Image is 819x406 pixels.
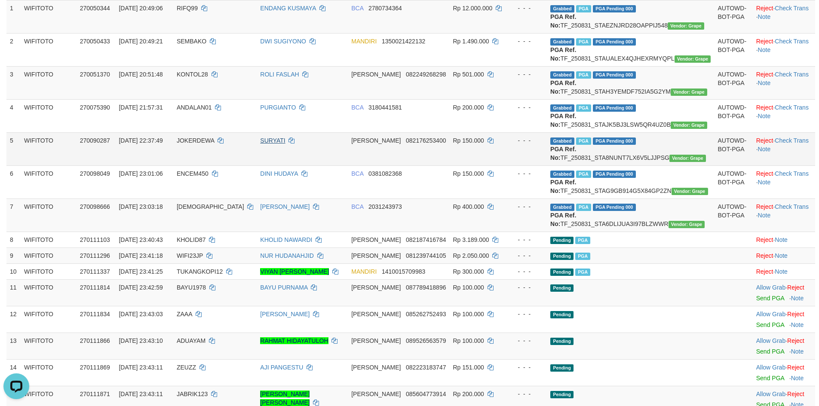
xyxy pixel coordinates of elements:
[791,321,804,328] a: Note
[669,221,705,228] span: Vendor URL: https://settle31.1velocity.biz
[453,284,484,291] span: Rp 100.000
[509,235,543,244] div: - - -
[3,3,29,29] button: Open LiveChat chat widget
[177,268,223,275] span: TUKANGKOPI12
[756,295,784,302] a: Send PGA
[177,337,206,344] span: ADUAYAM
[753,33,815,66] td: · ·
[509,283,543,292] div: - - -
[775,236,788,243] a: Note
[351,203,363,210] span: BCA
[80,137,110,144] span: 270090287
[787,364,804,371] a: Reject
[260,170,298,177] a: DINI HUDAYA
[550,338,574,345] span: Pending
[753,263,815,279] td: ·
[260,268,329,275] a: VIYAN [PERSON_NAME]
[119,391,163,397] span: [DATE] 23:43:11
[669,155,706,162] span: Vendor URL: https://settle31.1velocity.biz
[576,5,591,12] span: Marked by bhsseptian
[756,71,773,78] a: Reject
[756,391,787,397] span: ·
[453,236,489,243] span: Rp 3.189.000
[775,252,788,259] a: Note
[6,99,21,132] td: 4
[119,170,163,177] span: [DATE] 23:01:06
[260,364,303,371] a: AJI PANGESTU
[119,104,163,111] span: [DATE] 21:57:31
[753,99,815,132] td: · ·
[550,179,576,194] b: PGA Ref. No:
[509,390,543,398] div: - - -
[550,79,576,95] b: PGA Ref. No:
[351,5,363,12] span: BCA
[758,46,771,53] a: Note
[351,252,401,259] span: [PERSON_NAME]
[575,269,590,276] span: Marked by bhsaldo
[550,253,574,260] span: Pending
[756,364,787,371] span: ·
[177,203,244,210] span: [DEMOGRAPHIC_DATA]
[453,38,489,45] span: Rp 1.490.000
[453,104,484,111] span: Rp 200.000
[509,37,543,46] div: - - -
[593,71,636,79] span: PGA Pending
[21,333,77,359] td: WIFITOTO
[6,333,21,359] td: 13
[756,284,785,291] a: Allow Grab
[6,359,21,386] td: 14
[406,252,446,259] span: Copy 081239744105 to clipboard
[351,337,401,344] span: [PERSON_NAME]
[550,364,574,372] span: Pending
[260,311,310,317] a: [PERSON_NAME]
[260,38,306,45] a: DWI SUGIYONO
[753,165,815,198] td: · ·
[714,198,752,232] td: AUTOWD-BOT-PGA
[509,4,543,12] div: - - -
[775,268,788,275] a: Note
[756,284,787,291] span: ·
[576,171,591,178] span: Marked by bhsseptian
[714,132,752,165] td: AUTOWD-BOT-PGA
[368,170,402,177] span: Copy 0381082368 to clipboard
[756,321,784,328] a: Send PGA
[753,247,815,263] td: ·
[753,198,815,232] td: · ·
[675,55,711,63] span: Vendor URL: https://settle31.1velocity.biz
[758,79,771,86] a: Note
[550,113,576,128] b: PGA Ref. No:
[756,311,787,317] span: ·
[509,267,543,276] div: - - -
[177,284,206,291] span: BAYU1978
[758,179,771,186] a: Note
[21,198,77,232] td: WIFITOTO
[260,337,328,344] a: RAHMAT HIDAYATULOH
[260,391,310,406] a: [PERSON_NAME] [PERSON_NAME]
[6,279,21,306] td: 11
[351,38,377,45] span: MANDIRI
[509,169,543,178] div: - - -
[509,103,543,112] div: - - -
[351,71,401,78] span: [PERSON_NAME]
[550,71,574,79] span: Grabbed
[406,284,446,291] span: Copy 087789418896 to clipboard
[775,137,809,144] a: Check Trans
[671,122,707,129] span: Vendor URL: https://settle31.1velocity.biz
[80,104,110,111] span: 270075390
[177,137,214,144] span: JOKERDEWA
[119,5,163,12] span: [DATE] 20:49:06
[758,113,771,119] a: Note
[21,33,77,66] td: WIFITOTO
[509,136,543,145] div: - - -
[672,188,708,195] span: Vendor URL: https://settle31.1velocity.biz
[787,337,804,344] a: Reject
[756,311,785,317] a: Allow Grab
[21,279,77,306] td: WIFITOTO
[550,391,574,398] span: Pending
[593,137,636,145] span: PGA Pending
[351,137,401,144] span: [PERSON_NAME]
[509,310,543,318] div: - - -
[756,268,773,275] a: Reject
[453,252,489,259] span: Rp 2.050.000
[119,337,163,344] span: [DATE] 23:43:10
